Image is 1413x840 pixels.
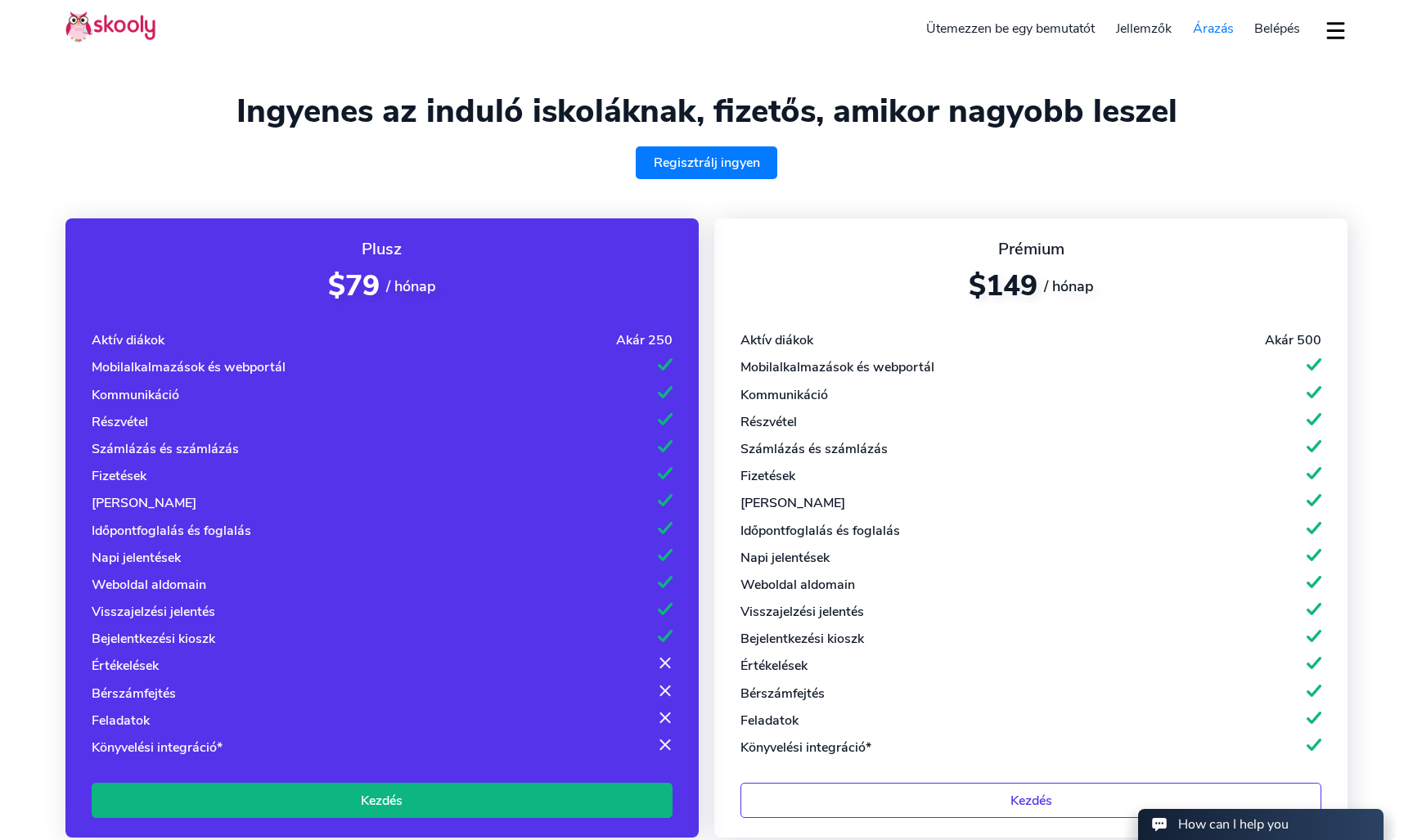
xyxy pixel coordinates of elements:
div: Weboldal aldomain [740,576,855,594]
div: Akár 250 [616,331,673,349]
div: Értékelések [740,657,808,675]
div: Visszajelzési jelentés [92,603,215,621]
div: Feladatok [92,712,150,730]
div: [PERSON_NAME] [92,494,196,512]
div: Könyvelési integráció* [92,739,223,757]
div: Fizetések [92,467,146,485]
div: Kommunikáció [740,386,828,404]
div: Plusz [92,238,673,260]
a: Regisztrálj ingyen [636,146,778,179]
div: [PERSON_NAME] [740,494,845,512]
div: Számlázás és számlázás [740,440,888,458]
div: Feladatok [740,712,799,730]
div: Mobilalkalmazások és webportál [92,358,286,376]
h1: Ingyenes az induló iskoláknak, fizetős, amikor nagyobb leszel [65,92,1348,131]
div: Bérszámfejtés [92,685,176,703]
span: Árazás [1193,20,1234,38]
div: Számlázás és számlázás [92,440,239,458]
span: / hónap [1044,276,1094,296]
div: Időpontfoglalás és foglalás [92,522,251,540]
div: Bejelentkezési kioszk [92,630,215,648]
div: Mobilalkalmazások és webportál [740,358,934,376]
div: Akár 500 [1265,331,1321,349]
a: Ütemezzen be egy bemutatót [916,16,1106,42]
a: Kezdés [740,783,1321,818]
div: Értékelések [92,657,159,675]
a: Árazás [1182,16,1244,42]
span: Belépés [1254,20,1300,38]
div: Könyvelési integráció* [740,739,871,757]
button: dropdown menu [1324,11,1348,49]
div: Bérszámfejtés [740,685,825,703]
div: Fizetések [740,467,795,485]
div: Aktív diákok [740,331,813,349]
div: Visszajelzési jelentés [740,603,864,621]
div: Kommunikáció [92,386,179,404]
div: Napi jelentések [92,549,181,567]
div: Weboldal aldomain [92,576,206,594]
div: Aktív diákok [92,331,164,349]
a: Jellemzők [1105,16,1182,42]
div: Időpontfoglalás és foglalás [740,522,900,540]
a: Belépés [1244,16,1311,42]
div: Részvétel [740,413,797,431]
img: Skooly [65,11,155,43]
span: $149 [969,267,1037,305]
div: Bejelentkezési kioszk [740,630,864,648]
span: $79 [328,267,380,305]
div: Prémium [740,238,1321,260]
div: Részvétel [92,413,148,431]
span: / hónap [386,276,436,296]
a: Kezdés [92,783,673,818]
div: Napi jelentések [740,549,830,567]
